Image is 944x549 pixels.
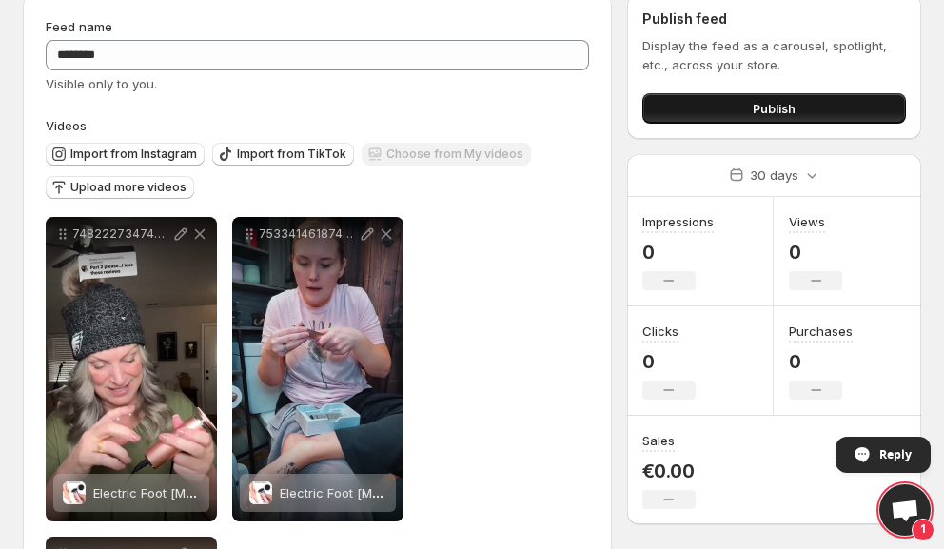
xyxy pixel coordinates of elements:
[72,226,171,242] p: 7482227347446385966
[789,241,842,264] p: 0
[46,143,205,166] button: Import from Instagram
[642,241,714,264] p: 0
[70,180,187,195] span: Upload more videos
[789,350,853,373] p: 0
[642,212,714,231] h3: Impressions
[753,99,796,118] span: Publish
[642,36,906,74] p: Display the feed as a carousel, spotlight, etc., across your store.
[642,350,696,373] p: 0
[879,484,931,536] a: Open chat
[642,460,696,482] p: €0.00
[46,19,112,34] span: Feed name
[46,176,194,199] button: Upload more videos
[212,143,354,166] button: Import from TikTok
[642,10,906,29] h2: Publish feed
[789,322,853,341] h3: Purchases
[642,322,678,341] h3: Clicks
[46,118,87,133] span: Videos
[70,147,197,162] span: Import from Instagram
[249,481,272,504] img: Electric Foot Callus Remover Foot Care File Heels Dead Skin Pedicure Tool Electronic Foot Grinder...
[237,147,346,162] span: Import from TikTok
[46,76,157,91] span: Visible only to you.
[63,481,86,504] img: Electric Foot Callus Remover Foot Care File Heels Dead Skin Pedicure Tool Electronic Foot Grinder...
[750,166,798,185] p: 30 days
[642,431,675,450] h3: Sales
[259,226,358,242] p: 7533414618748767502
[46,217,217,521] div: 7482227347446385966Electric Foot Callus Remover Foot Care File Heels Dead Skin Pedicure Tool Elec...
[232,217,403,521] div: 7533414618748767502Electric Foot Callus Remover Foot Care File Heels Dead Skin Pedicure Tool Elec...
[642,93,906,124] button: Publish
[912,519,934,541] span: 1
[879,438,912,471] span: Reply
[789,212,825,231] h3: Views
